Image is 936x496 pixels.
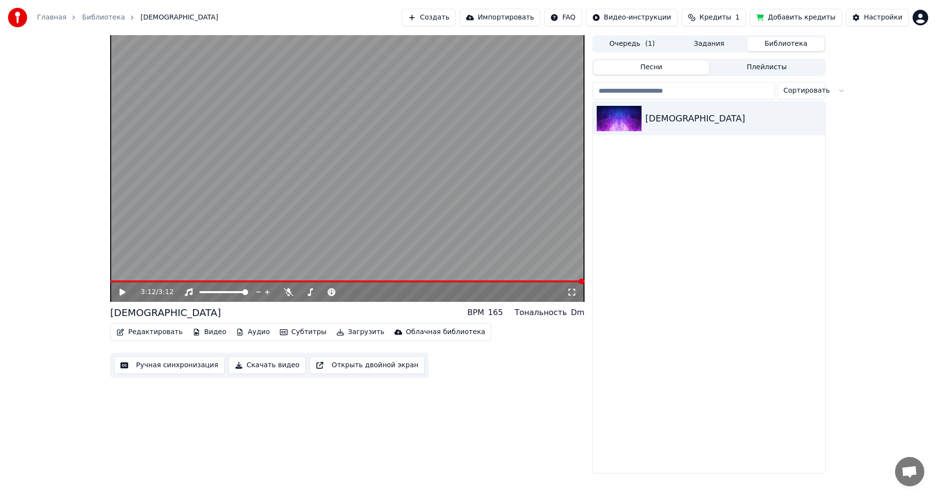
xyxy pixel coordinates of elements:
button: Открыть двойной экран [310,357,425,374]
div: 165 [488,307,503,318]
button: Кредиты1 [682,9,746,26]
button: Видео-инструкции [586,9,678,26]
a: Главная [37,13,66,22]
span: 1 [735,13,740,22]
button: Редактировать [113,325,187,339]
a: Открытый чат [895,457,924,486]
div: [DEMOGRAPHIC_DATA] [110,306,221,319]
a: Библиотека [82,13,125,22]
button: Аудио [232,325,273,339]
button: Создать [402,9,455,26]
button: Добавить кредиты [750,9,842,26]
img: youka [8,8,27,27]
span: Кредиты [700,13,731,22]
button: Скачать видео [229,357,306,374]
div: Dm [571,307,585,318]
button: Настройки [846,9,909,26]
button: Импортировать [460,9,541,26]
button: Плейлисты [709,60,824,75]
span: 3:12 [141,287,156,297]
button: Библиотека [747,37,824,51]
button: Песни [594,60,709,75]
button: Субтитры [276,325,331,339]
button: Очередь [594,37,671,51]
span: Сортировать [783,86,830,96]
button: Видео [189,325,231,339]
div: BPM [468,307,484,318]
button: Задания [671,37,748,51]
div: Настройки [864,13,902,22]
div: / [141,287,164,297]
div: Облачная библиотека [406,327,486,337]
button: FAQ [544,9,582,26]
span: ( 1 ) [645,39,655,49]
nav: breadcrumb [37,13,218,22]
span: 3:12 [158,287,174,297]
button: Загрузить [332,325,389,339]
span: [DEMOGRAPHIC_DATA] [140,13,218,22]
div: Тональность [515,307,567,318]
button: Ручная синхронизация [114,357,225,374]
div: [DEMOGRAPHIC_DATA] [645,112,821,125]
